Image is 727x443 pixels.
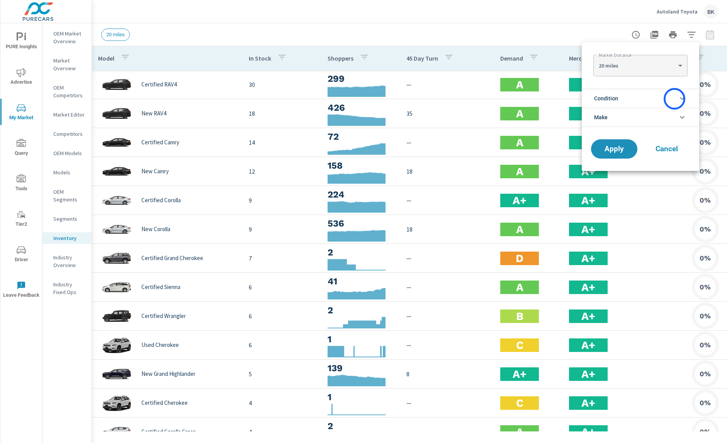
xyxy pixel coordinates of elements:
[591,139,637,159] button: Apply
[593,58,687,73] div: 20 miles
[644,139,690,159] button: Cancel
[594,108,608,127] span: Make
[582,86,699,130] ul: filter options
[599,62,675,69] p: 20 miles
[594,89,618,108] span: Condition
[651,145,682,152] span: Cancel
[599,145,630,152] span: Apply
